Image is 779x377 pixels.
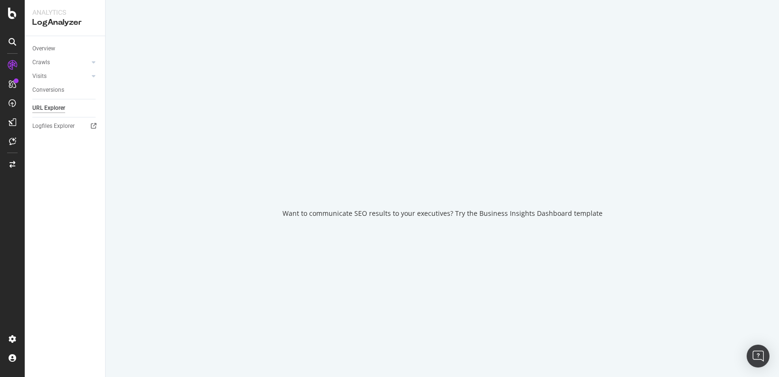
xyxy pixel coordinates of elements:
div: Logfiles Explorer [32,121,75,131]
a: Overview [32,44,98,54]
a: Logfiles Explorer [32,121,98,131]
a: Visits [32,71,89,81]
div: URL Explorer [32,103,65,113]
div: Visits [32,71,47,81]
div: Overview [32,44,55,54]
a: URL Explorer [32,103,98,113]
div: Conversions [32,85,64,95]
div: LogAnalyzer [32,17,97,28]
div: Open Intercom Messenger [747,345,769,367]
div: Crawls [32,58,50,68]
div: Want to communicate SEO results to your executives? Try the Business Insights Dashboard template [282,209,603,218]
a: Crawls [32,58,89,68]
div: Analytics [32,8,97,17]
a: Conversions [32,85,98,95]
div: animation [408,159,477,193]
